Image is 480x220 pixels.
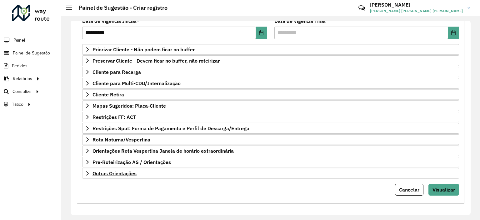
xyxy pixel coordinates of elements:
span: Cliente para Recarga [92,69,141,74]
a: Preservar Cliente - Devem ficar no buffer, não roteirizar [82,55,459,66]
button: Visualizar [428,184,459,196]
a: Orientações Rota Vespertina Janela de horário extraordinária [82,146,459,156]
span: Cancelar [399,187,419,193]
a: Mapas Sugeridos: Placa-Cliente [82,100,459,111]
h2: Painel de Sugestão - Criar registro [72,4,167,11]
button: Cancelar [395,184,423,196]
span: Relatórios [13,75,32,82]
span: Preservar Cliente - Devem ficar no buffer, não roteirizar [92,58,220,63]
span: Cliente Retira [92,92,124,97]
button: Choose Date [448,27,459,39]
a: Pre-Roteirização AS / Orientações [82,157,459,167]
a: Contato Rápido [355,1,368,15]
button: Choose Date [256,27,267,39]
span: Restrições FF: ACT [92,115,136,120]
span: Orientações Rota Vespertina Janela de horário extraordinária [92,148,234,153]
a: Cliente Retira [82,89,459,100]
span: [PERSON_NAME] [PERSON_NAME] [PERSON_NAME] [370,8,463,14]
span: Rota Noturna/Vespertina [92,137,150,142]
a: Outras Orientações [82,168,459,179]
a: Rota Noturna/Vespertina [82,134,459,145]
label: Data de Vigência Final [274,17,326,25]
a: Restrições FF: ACT [82,112,459,122]
span: Outras Orientações [92,171,137,176]
span: Consultas [12,88,32,95]
span: Painel [13,37,25,43]
span: Visualizar [432,187,455,193]
a: Cliente para Recarga [82,67,459,77]
span: Pre-Roteirização AS / Orientações [92,160,171,165]
span: Cliente para Multi-CDD/Internalização [92,81,181,86]
span: Priorizar Cliente - Não podem ficar no buffer [92,47,195,52]
a: Restrições Spot: Forma de Pagamento e Perfil de Descarga/Entrega [82,123,459,134]
h3: [PERSON_NAME] [370,2,463,8]
span: Tático [12,101,23,108]
span: Pedidos [12,63,27,69]
a: Cliente para Multi-CDD/Internalização [82,78,459,89]
a: Priorizar Cliente - Não podem ficar no buffer [82,44,459,55]
span: Painel de Sugestão [13,50,50,56]
label: Data de Vigência Inicial [82,17,139,25]
span: Mapas Sugeridos: Placa-Cliente [92,103,166,108]
span: Restrições Spot: Forma de Pagamento e Perfil de Descarga/Entrega [92,126,249,131]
